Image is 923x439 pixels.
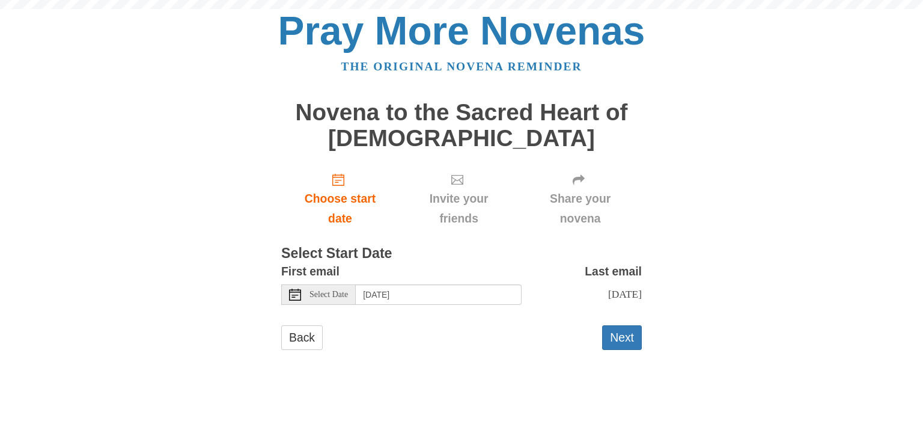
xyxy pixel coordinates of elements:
span: Share your novena [531,189,630,229]
h1: Novena to the Sacred Heart of [DEMOGRAPHIC_DATA] [281,100,642,151]
a: Back [281,325,323,350]
span: Invite your friends [411,189,507,229]
span: Choose start date [293,189,387,229]
span: [DATE] [608,288,642,300]
h3: Select Start Date [281,246,642,262]
a: Pray More Novenas [278,8,645,53]
label: Last email [585,262,642,281]
div: Click "Next" to confirm your start date first. [519,163,642,235]
a: Choose start date [281,163,399,235]
div: Click "Next" to confirm your start date first. [399,163,519,235]
a: The original novena reminder [341,60,582,73]
label: First email [281,262,340,281]
span: Select Date [309,290,348,299]
button: Next [602,325,642,350]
